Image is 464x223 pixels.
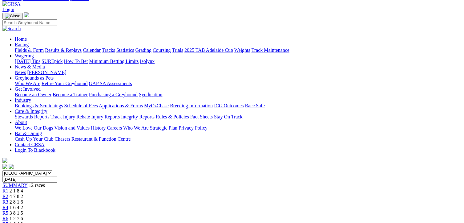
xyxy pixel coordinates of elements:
a: Strategic Plan [150,125,177,130]
div: Wagering [15,59,462,64]
a: How To Bet [64,59,88,64]
img: logo-grsa-white.png [2,158,7,163]
a: Tracks [102,47,115,53]
a: Track Injury Rebate [50,114,90,119]
div: Care & Integrity [15,114,462,120]
a: Bookings & Scratchings [15,103,63,108]
a: About [15,120,27,125]
img: twitter.svg [9,164,14,169]
a: Fields & Form [15,47,44,53]
img: Search [2,26,21,31]
a: R6 [2,216,8,221]
input: Select date [2,176,57,183]
a: R4 [2,205,8,210]
a: Weights [234,47,250,53]
a: [PERSON_NAME] [27,70,66,75]
a: Rules & Policies [156,114,189,119]
a: Grading [135,47,151,53]
a: Who We Are [123,125,149,130]
a: Fact Sheets [190,114,213,119]
a: Contact GRSA [15,142,44,147]
a: SUMMARY [2,183,27,188]
div: Greyhounds as Pets [15,81,462,86]
a: Bar & Dining [15,131,42,136]
a: 2025 TAB Adelaide Cup [184,47,233,53]
a: Stay On Track [214,114,242,119]
a: MyOzChase [144,103,169,108]
button: Toggle navigation [2,13,23,19]
input: Search [2,19,57,26]
a: R1 [2,188,8,193]
a: R3 [2,199,8,204]
span: 1 2 7 6 [10,216,23,221]
div: Racing [15,47,462,53]
a: Privacy Policy [179,125,208,130]
img: Close [5,14,20,19]
a: Applications & Forms [99,103,143,108]
a: Login [2,7,14,12]
div: About [15,125,462,131]
span: 4 7 8 2 [10,194,23,199]
a: Login To Blackbook [15,147,55,153]
a: Vision and Values [54,125,90,130]
a: Race Safe [245,103,264,108]
a: Racing [15,42,29,47]
a: Purchasing a Greyhound [89,92,138,97]
div: News & Media [15,70,462,75]
a: Chasers Restaurant & Function Centre [54,136,131,142]
a: Isolynx [140,59,155,64]
a: Get Involved [15,86,41,92]
a: News [15,70,26,75]
a: R2 [2,194,8,199]
a: R5 [2,210,8,216]
div: Industry [15,103,462,109]
a: Become an Owner [15,92,51,97]
a: [DATE] Tips [15,59,40,64]
div: Bar & Dining [15,136,462,142]
a: Minimum Betting Limits [89,59,139,64]
a: Trials [172,47,183,53]
img: GRSA [2,1,21,7]
a: Stewards Reports [15,114,49,119]
a: Results & Replays [45,47,82,53]
a: Greyhounds as Pets [15,75,54,81]
a: Retire Your Greyhound [42,81,88,86]
a: Integrity Reports [121,114,155,119]
a: Schedule of Fees [64,103,98,108]
a: Statistics [116,47,134,53]
a: Breeding Information [170,103,213,108]
span: 12 races [29,183,45,188]
a: Become a Trainer [53,92,88,97]
a: GAP SA Assessments [89,81,132,86]
img: facebook.svg [2,164,7,169]
img: logo-grsa-white.png [24,12,29,17]
a: Coursing [153,47,171,53]
a: Injury Reports [91,114,120,119]
a: We Love Our Dogs [15,125,53,130]
span: 2 1 8 4 [10,188,23,193]
a: Track Maintenance [252,47,289,53]
a: Cash Up Your Club [15,136,53,142]
a: Calendar [83,47,101,53]
a: Home [15,36,27,42]
a: News & Media [15,64,45,69]
a: Care & Integrity [15,109,47,114]
span: 3 8 1 5 [10,210,23,216]
a: Syndication [139,92,162,97]
a: Careers [107,125,122,130]
span: 1 6 4 2 [10,205,23,210]
a: Wagering [15,53,34,58]
div: Get Involved [15,92,462,97]
a: History [91,125,106,130]
a: SUREpick [42,59,63,64]
a: ICG Outcomes [214,103,244,108]
a: Who We Are [15,81,40,86]
span: 2 8 1 6 [10,199,23,204]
